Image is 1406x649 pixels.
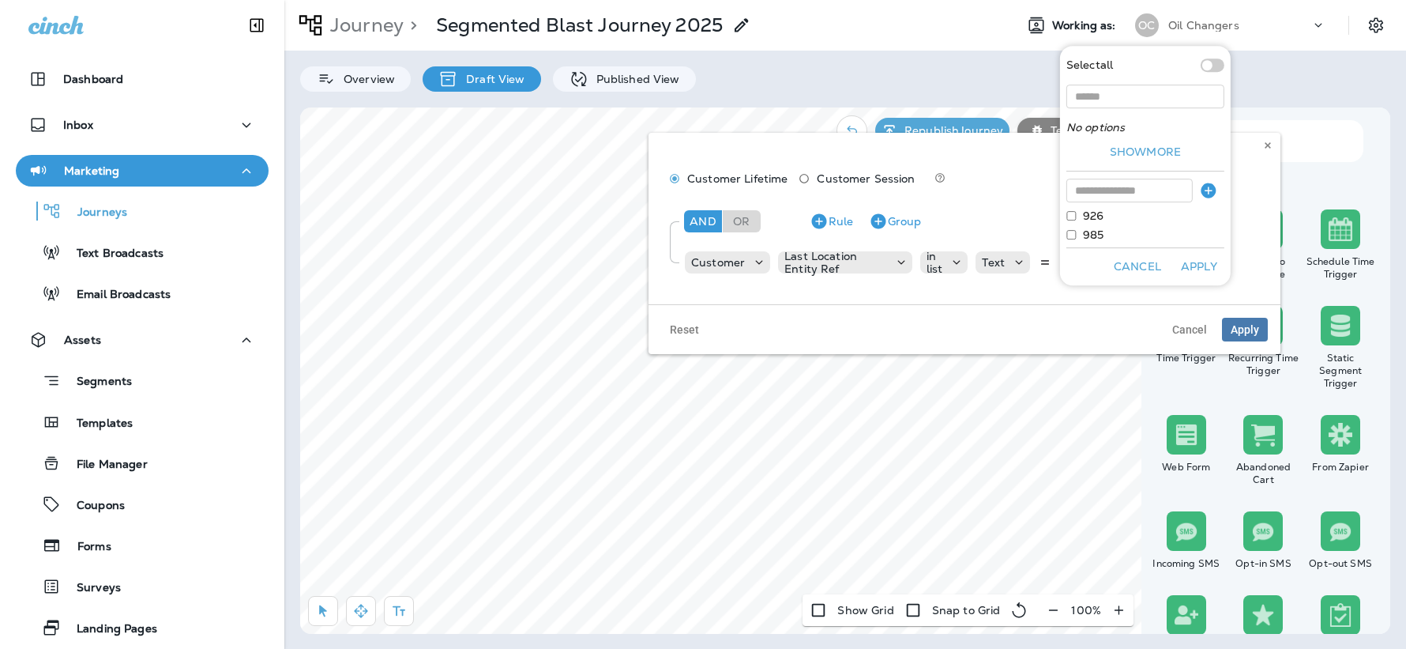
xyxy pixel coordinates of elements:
[1066,52,1224,78] div: Select all
[1135,13,1159,37] div: OC
[1071,604,1101,617] p: 100 %
[1362,11,1390,40] button: Settings
[875,118,1009,143] button: RepublishJourney
[16,447,269,480] button: File Manager
[687,172,788,185] span: Customer Lifetime
[64,164,119,177] p: Marketing
[661,318,708,341] button: Reset
[784,250,887,275] p: Last Location Entity Ref
[61,417,133,432] p: Templates
[62,206,127,221] p: Journeys
[1066,121,1125,134] em: No options
[1172,324,1207,335] span: Cancel
[16,364,269,398] button: Segments
[1083,209,1103,222] label: 926
[16,63,269,95] button: Dashboard
[61,499,125,514] p: Coupons
[16,529,269,562] button: Forms
[61,581,121,596] p: Surveys
[1228,461,1299,486] div: Abandoned Cart
[927,250,943,275] p: in list
[63,119,93,131] p: Inbox
[16,155,269,187] button: Marketing
[1052,19,1119,32] span: Working as:
[982,256,1005,269] p: Text
[1083,228,1103,241] label: 985
[1222,318,1268,341] button: Apply
[324,13,404,37] p: Journey
[588,73,680,85] p: Published View
[16,194,269,228] button: Journeys
[436,13,723,37] p: Segmented Blast Journey 2025
[61,622,157,637] p: Landing Pages
[16,488,269,521] button: Coupons
[1151,557,1222,570] div: Incoming SMS
[458,73,524,85] p: Draft View
[1305,461,1376,474] div: From Zapier
[1228,352,1299,377] div: Recurring Time Trigger
[16,406,269,439] button: Templates
[1151,461,1222,474] div: Web Form
[670,324,699,335] span: Reset
[817,172,915,185] span: Customer Session
[16,109,269,141] button: Inbox
[61,458,148,473] p: File Manager
[62,540,111,555] p: Forms
[404,13,417,37] p: >
[1231,324,1259,335] span: Apply
[64,334,101,346] p: Assets
[1107,255,1167,279] button: Cancel
[235,9,279,41] button: Collapse Sidebar
[1305,352,1376,390] div: Static Segment Trigger
[898,124,1003,137] p: Republish Journey
[1228,557,1299,570] div: Opt-in SMS
[16,324,269,356] button: Assets
[1174,255,1224,279] button: Apply
[1066,140,1224,164] button: Showmore
[61,288,171,303] p: Email Broadcasts
[1151,352,1222,364] div: Time Trigger
[16,236,269,269] button: Text Broadcasts
[61,247,164,262] p: Text Broadcasts
[16,570,269,603] button: Surveys
[61,375,132,391] p: Segments
[1168,19,1239,32] p: Oil Changers
[1017,118,1133,143] button: Test Journey
[932,604,1001,617] p: Snap to Grid
[1044,124,1121,137] p: Test Journey
[691,256,745,269] p: Customer
[803,209,859,234] button: Rule
[837,604,893,617] p: Show Grid
[16,611,269,644] button: Landing Pages
[863,209,927,234] button: Group
[63,73,123,85] p: Dashboard
[1305,557,1376,570] div: Opt-out SMS
[723,210,761,232] div: Or
[336,73,395,85] p: Overview
[684,210,722,232] div: And
[1164,318,1216,341] button: Cancel
[1305,255,1376,281] div: Schedule Time Trigger
[16,277,269,310] button: Email Broadcasts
